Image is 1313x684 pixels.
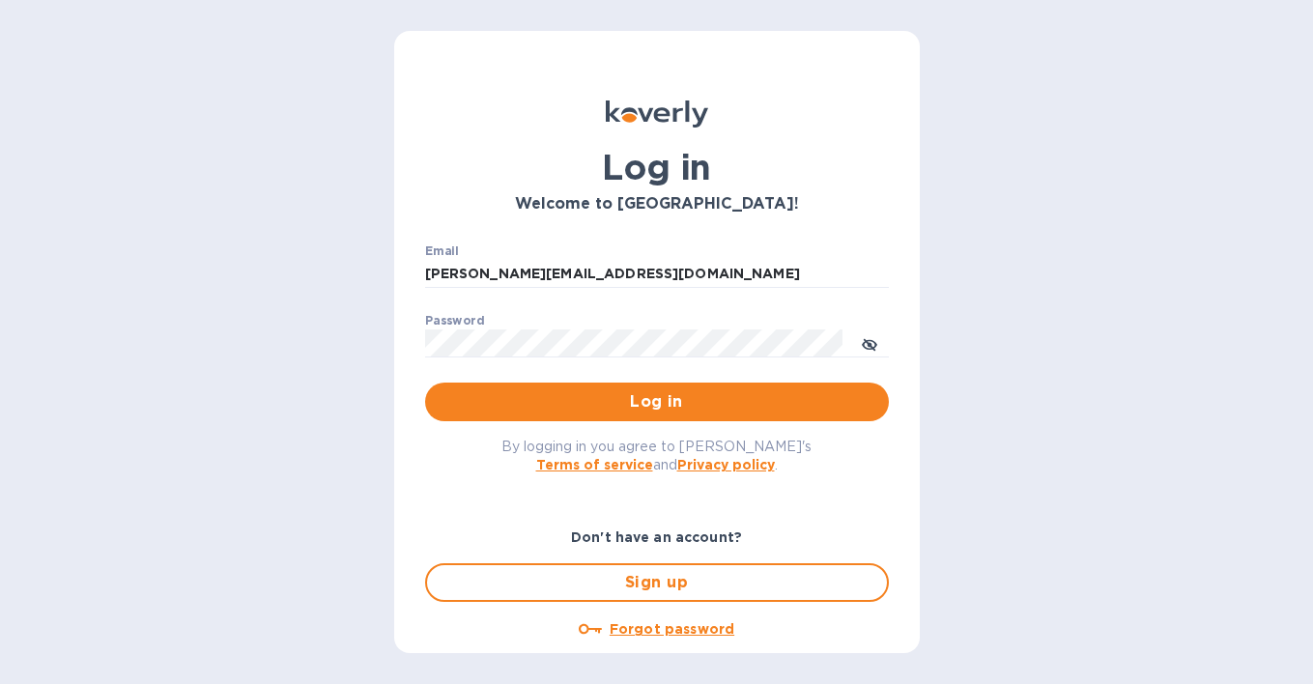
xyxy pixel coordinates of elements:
h3: Welcome to [GEOGRAPHIC_DATA]! [425,195,889,214]
span: Sign up [442,571,871,594]
a: Terms of service [536,457,653,472]
label: Password [425,315,484,327]
img: Koverly [606,100,708,128]
input: Enter email address [425,260,889,289]
button: Log in [425,383,889,421]
label: Email [425,245,459,257]
span: Log in [441,390,873,413]
button: toggle password visibility [850,324,889,362]
button: Sign up [425,563,889,602]
u: Forgot password [610,621,734,637]
span: By logging in you agree to [PERSON_NAME]'s and . [501,439,812,472]
b: Don't have an account? [571,529,742,545]
h1: Log in [425,147,889,187]
a: Privacy policy [677,457,775,472]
